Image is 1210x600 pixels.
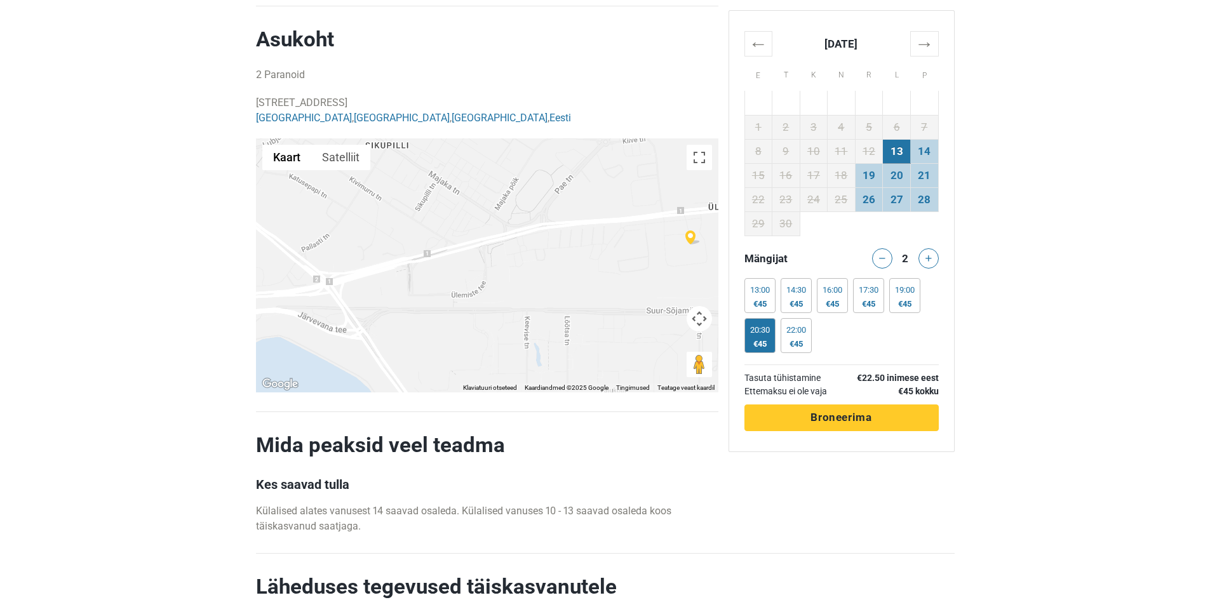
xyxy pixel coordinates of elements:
[256,95,718,126] p: [STREET_ADDRESS] , , ,
[256,574,955,599] h2: Läheduses tegevused täiskasvanutele
[883,56,911,91] th: L
[828,139,856,163] td: 11
[883,187,911,211] td: 27
[842,385,938,398] th: €45 kokku
[883,139,911,163] td: 13
[256,67,718,83] p: 2 Paranoid
[855,56,883,91] th: R
[855,163,883,187] td: 19
[744,115,772,139] td: 1
[828,56,856,91] th: N
[750,325,770,335] div: 20:30
[895,299,915,309] div: €45
[883,115,911,139] td: 6
[549,112,571,124] a: Eesti
[311,145,370,170] button: Kuva satelliitpilt
[744,404,939,431] button: Broneerima
[744,31,772,56] th: ←
[828,115,856,139] td: 4
[772,163,800,187] td: 16
[772,31,911,56] th: [DATE]
[256,27,718,52] h2: Asukoht
[897,248,913,266] div: 2
[910,56,938,91] th: P
[855,139,883,163] td: 12
[910,115,938,139] td: 7
[786,285,806,295] div: 14:30
[744,163,772,187] td: 15
[910,31,938,56] th: →
[739,248,842,269] div: Mängijat
[750,285,770,295] div: 13:00
[744,56,772,91] th: E
[744,187,772,211] td: 22
[262,145,311,170] button: Kuva tänavakaart
[828,163,856,187] td: 18
[616,384,650,391] a: Tingimused (avaneb uuel vahekaardil)
[744,385,842,398] td: Ettemaksu ei ole vaja
[895,285,915,295] div: 19:00
[750,299,770,309] div: €45
[772,115,800,139] td: 2
[354,112,450,124] a: [GEOGRAPHIC_DATA]
[859,299,878,309] div: €45
[256,503,718,534] p: Külalised alates vanusest 14 saavad osaleda. Külalised vanuses 10 - 13 saavad osaleda koos täiska...
[828,187,856,211] td: 25
[772,187,800,211] td: 23
[883,163,911,187] td: 20
[786,299,806,309] div: €45
[823,299,842,309] div: €45
[855,187,883,211] td: 26
[786,325,806,335] div: 22:00
[744,371,842,385] td: Tasuta tühistamine
[463,383,517,392] button: Klaviatuuri otseteed
[259,376,301,392] img: Google
[786,339,806,349] div: €45
[744,139,772,163] td: 8
[800,187,828,211] td: 24
[452,112,548,124] a: [GEOGRAPHIC_DATA]
[910,187,938,211] td: 28
[750,339,770,349] div: €45
[657,384,715,391] a: Teatage veast kaardil
[910,139,938,163] td: 14
[823,285,842,295] div: 16:00
[525,384,608,391] span: Kaardiandmed ©2025 Google
[687,306,712,331] button: Kaardikaamera juhtnupud
[256,477,718,492] h3: Kes saavad tulla
[810,411,871,423] span: Broneerima
[910,163,938,187] td: 21
[800,163,828,187] td: 17
[842,371,938,385] th: €22.50 inimese eest
[744,211,772,236] td: 29
[687,352,712,377] button: Tänavavaate avamiseks lohistage abimees kaardile
[855,115,883,139] td: 5
[800,115,828,139] td: 3
[859,285,878,295] div: 17:30
[256,112,352,124] a: [GEOGRAPHIC_DATA]
[687,145,712,170] button: Vaheta täisekraani vaadet
[259,376,301,392] a: Google Mapsis selle piirkonna avamine (avaneb uues aknas)
[772,139,800,163] td: 9
[256,432,718,458] h2: Mida peaksid veel teadma
[772,211,800,236] td: 30
[800,56,828,91] th: K
[772,56,800,91] th: T
[800,139,828,163] td: 10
